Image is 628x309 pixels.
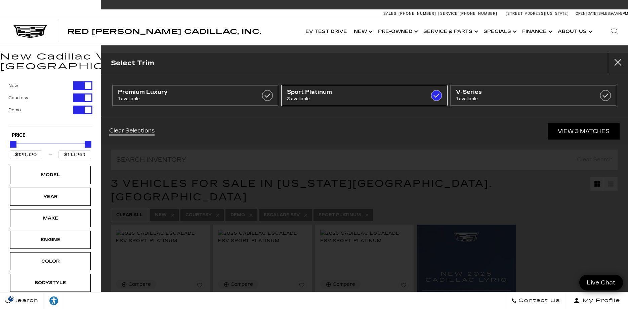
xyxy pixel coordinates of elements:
[456,95,588,102] span: 1 available
[383,11,397,16] span: Sales:
[10,231,91,249] div: EngineEngine
[420,18,480,45] a: Service & Parts
[580,296,620,305] span: My Profile
[548,123,620,140] a: View 3 Matches
[282,85,447,106] a: Sport Platinum3 available
[10,150,42,159] input: Minimum
[451,85,616,106] a: V-Series1 available
[34,193,67,200] div: Year
[10,139,91,159] div: Price
[67,28,261,35] a: Red [PERSON_NAME] Cadillac, Inc.
[109,127,155,136] a: Clear Selections
[287,95,419,102] span: 3 available
[10,166,91,184] div: ModelModel
[58,150,91,159] input: Maximum
[287,89,419,95] span: Sport Platinum
[10,188,91,206] div: YearYear
[302,18,350,45] a: EV Test Drive
[3,295,19,302] section: Click to Open Cookie Consent Modal
[566,292,628,309] button: Open user profile menu
[383,12,438,15] a: Sales: [PHONE_NUMBER]
[8,107,21,113] label: Demo
[608,53,628,73] button: Close
[85,141,91,148] div: Maximum Price
[10,141,16,148] div: Minimum Price
[519,18,554,45] a: Finance
[8,81,92,126] div: Filter by Vehicle Type
[13,25,47,38] img: Cadillac Dark Logo with Cadillac White Text
[10,252,91,270] div: ColorColor
[611,11,628,16] span: 9 AM-6 PM
[480,18,519,45] a: Specials
[583,279,619,286] span: Live Chat
[579,275,623,291] a: Live Chat
[113,85,278,106] a: Premium Luxury1 available
[576,11,598,16] span: Open [DATE]
[118,95,250,102] span: 1 available
[506,292,566,309] a: Contact Us
[118,89,250,95] span: Premium Luxury
[456,89,588,95] span: V-Series
[44,296,64,306] div: Explore your accessibility options
[554,18,594,45] a: About Us
[34,171,67,179] div: Model
[598,11,611,16] span: Sales:
[438,12,499,15] a: Service: [PHONE_NUMBER]
[506,11,569,16] a: [STREET_ADDRESS][US_STATE]
[34,215,67,222] div: Make
[111,57,154,69] h2: Select Trim
[44,292,64,309] a: Explore your accessibility options
[375,18,420,45] a: Pre-Owned
[440,11,459,16] span: Service:
[601,18,628,45] div: Search
[460,11,497,16] span: [PHONE_NUMBER]
[12,132,89,139] h5: Price
[67,28,261,36] span: Red [PERSON_NAME] Cadillac, Inc.
[10,209,91,227] div: MakeMake
[34,279,67,286] div: Bodystyle
[34,258,67,265] div: Color
[399,11,436,16] span: [PHONE_NUMBER]
[34,236,67,243] div: Engine
[350,18,375,45] a: New
[8,82,18,89] label: New
[8,94,28,101] label: Courtesy
[10,274,91,292] div: BodystyleBodystyle
[10,296,38,305] span: Search
[3,295,19,302] img: Opt-Out Icon
[517,296,560,305] span: Contact Us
